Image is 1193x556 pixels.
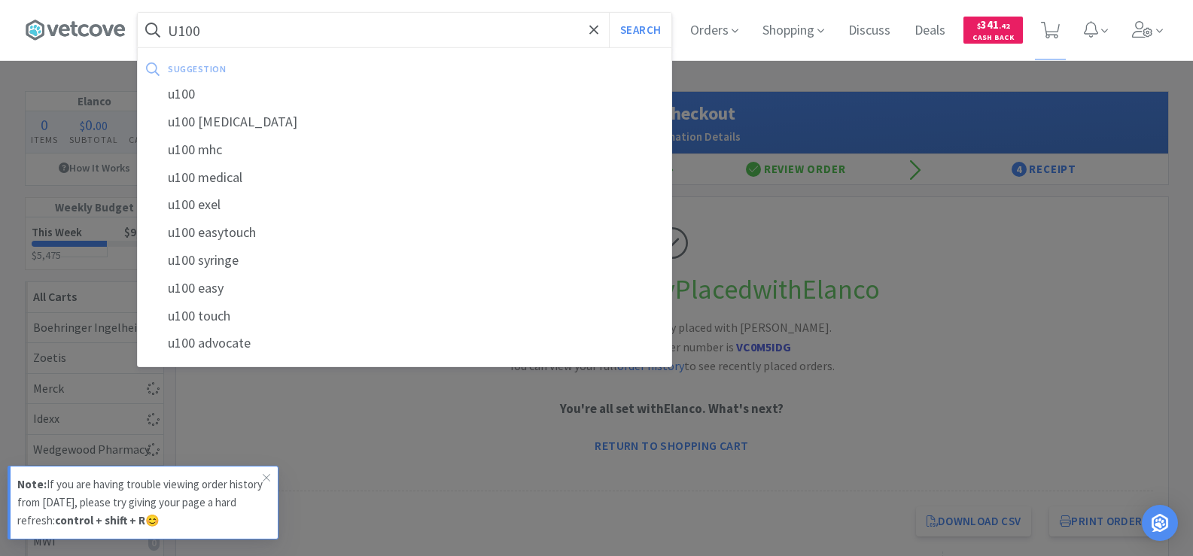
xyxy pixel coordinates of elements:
[55,513,145,527] strong: control + shift + R
[908,24,951,38] a: Deals
[138,136,671,164] div: u100 mhc
[963,10,1023,50] a: $341.42Cash Back
[138,164,671,192] div: u100 medical
[138,302,671,330] div: u100 touch
[999,21,1010,31] span: . 42
[138,275,671,302] div: u100 easy
[138,330,671,357] div: u100 advocate
[168,57,444,81] div: suggestion
[17,477,47,491] strong: Note:
[138,247,671,275] div: u100 syringe
[138,191,671,219] div: u100 exel
[1142,505,1178,541] div: Open Intercom Messenger
[17,475,263,530] p: If you are having trouble viewing order history from [DATE], please try giving your page a hard r...
[972,34,1014,44] span: Cash Back
[138,108,671,136] div: u100 [MEDICAL_DATA]
[138,81,671,108] div: u100
[138,13,671,47] input: Search by item, sku, manufacturer, ingredient, size...
[609,13,671,47] button: Search
[138,219,671,247] div: u100 easytouch
[977,17,1010,32] span: 341
[842,24,896,38] a: Discuss
[977,21,981,31] span: $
